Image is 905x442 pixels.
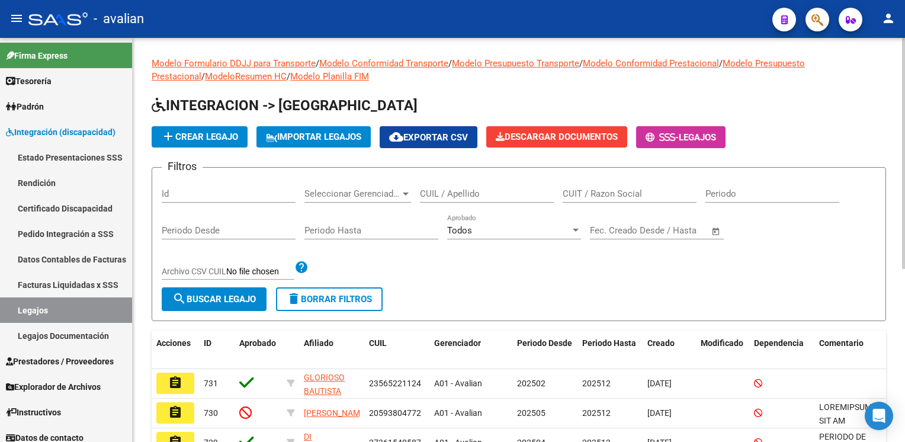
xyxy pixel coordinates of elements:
span: 202502 [517,379,545,388]
span: Borrar Filtros [287,294,372,305]
button: -Legajos [636,126,726,148]
span: 730 [204,408,218,418]
span: Modificado [701,338,743,348]
span: Explorador de Archivos [6,380,101,393]
mat-icon: add [161,129,175,143]
datatable-header-cell: Acciones [152,331,199,370]
span: Aprobado [239,338,276,348]
span: Buscar Legajo [172,294,256,305]
span: Comentario [819,338,864,348]
span: [PERSON_NAME] [304,408,367,418]
span: CUIL [369,338,387,348]
mat-icon: search [172,292,187,306]
mat-icon: person [881,11,896,25]
span: Legajos [679,132,716,143]
a: Modelo Conformidad Prestacional [583,58,719,69]
datatable-header-cell: Periodo Hasta [577,331,643,370]
datatable-header-cell: Modificado [696,331,749,370]
span: Tesorería [6,75,52,88]
span: Periodo Hasta [582,338,636,348]
datatable-header-cell: ID [199,331,235,370]
span: Acciones [156,338,191,348]
span: Integración (discapacidad) [6,126,115,139]
button: IMPORTAR LEGAJOS [256,126,371,148]
a: Modelo Formulario DDJJ para Transporte [152,58,316,69]
span: 202505 [517,408,545,418]
mat-icon: assignment [168,405,182,419]
span: INTEGRACION -> [GEOGRAPHIC_DATA] [152,97,418,114]
div: Open Intercom Messenger [865,402,893,430]
span: Gerenciador [434,338,481,348]
datatable-header-cell: Periodo Desde [512,331,577,370]
input: Archivo CSV CUIL [226,267,294,277]
datatable-header-cell: CUIL [364,331,429,370]
span: 731 [204,379,218,388]
a: ModeloResumen HC [205,71,287,82]
datatable-header-cell: Afiliado [299,331,364,370]
span: Descargar Documentos [496,132,618,142]
span: 202512 [582,408,611,418]
a: Modelo Presupuesto Transporte [452,58,579,69]
span: - avalian [94,6,144,32]
input: End date [639,225,697,236]
span: Periodo Desde [517,338,572,348]
mat-icon: cloud_download [389,130,403,144]
span: Creado [647,338,675,348]
span: 20593804772 [369,408,421,418]
button: Crear Legajo [152,126,248,148]
mat-icon: menu [9,11,24,25]
span: Padrón [6,100,44,113]
span: Instructivos [6,406,61,419]
span: Archivo CSV CUIL [162,267,226,276]
span: [DATE] [647,379,672,388]
datatable-header-cell: Creado [643,331,696,370]
datatable-header-cell: Comentario [814,331,885,370]
span: 202512 [582,379,611,388]
mat-icon: assignment [168,376,182,390]
span: Seleccionar Gerenciador [304,188,400,199]
datatable-header-cell: Aprobado [235,331,282,370]
span: Prestadores / Proveedores [6,355,114,368]
button: Borrar Filtros [276,287,383,311]
h3: Filtros [162,158,203,175]
span: Firma Express [6,49,68,62]
datatable-header-cell: Dependencia [749,331,814,370]
span: 23565221124 [369,379,421,388]
span: Exportar CSV [389,132,468,143]
span: A01 - Avalian [434,408,482,418]
span: Dependencia [754,338,804,348]
input: Start date [590,225,628,236]
a: Modelo Planilla FIM [290,71,369,82]
datatable-header-cell: Gerenciador [429,331,512,370]
span: Todos [447,225,472,236]
span: Crear Legajo [161,132,238,142]
span: - [646,132,679,143]
button: Open calendar [710,225,723,238]
span: GLORIOSO BAUTISTA [304,373,345,396]
mat-icon: delete [287,292,301,306]
button: Exportar CSV [380,126,477,148]
a: Modelo Conformidad Transporte [319,58,448,69]
span: [DATE] [647,408,672,418]
span: Afiliado [304,338,333,348]
span: A01 - Avalian [434,379,482,388]
button: Descargar Documentos [486,126,627,148]
span: IMPORTAR LEGAJOS [266,132,361,142]
mat-icon: help [294,260,309,274]
span: ID [204,338,211,348]
button: Buscar Legajo [162,287,267,311]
